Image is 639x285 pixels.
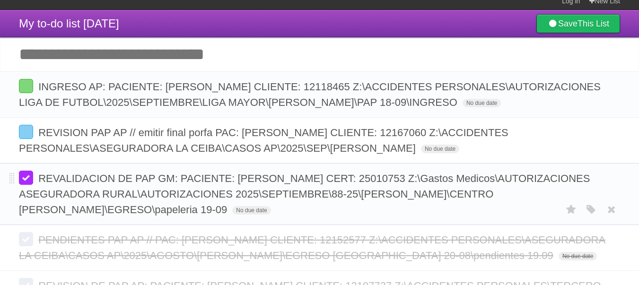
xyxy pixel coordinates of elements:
[536,14,620,33] a: SaveThis List
[19,79,33,93] label: Done
[232,206,271,215] span: No due date
[19,127,508,154] span: REVISION PAP AP // emitir final porfa PAC: [PERSON_NAME] CLIENTE: 12167060 Z:\ACCIDENTES PERSONAL...
[559,252,597,260] span: No due date
[19,17,119,30] span: My to-do list [DATE]
[421,145,459,153] span: No due date
[19,232,33,246] label: Done
[19,125,33,139] label: Done
[19,81,601,108] span: INGRESO AP: PACIENTE: [PERSON_NAME] CLIENTE: 12118465 Z:\ACCIDENTES PERSONALES\AUTORIZACIONES LIG...
[578,19,609,28] b: This List
[19,234,605,261] span: PENDIENTES PAP AP // PAC: [PERSON_NAME] CLIENTE: 12152577 Z:\ACCIDENTES PERSONALES\ASEGURADORA LA...
[463,99,501,107] span: No due date
[19,173,590,216] span: REVALIDACION DE PAP GM: PACIENTE: [PERSON_NAME] CERT: 25010753 Z:\Gastos Medicos\AUTORIZACIONES A...
[562,202,580,217] label: Star task
[19,171,33,185] label: Done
